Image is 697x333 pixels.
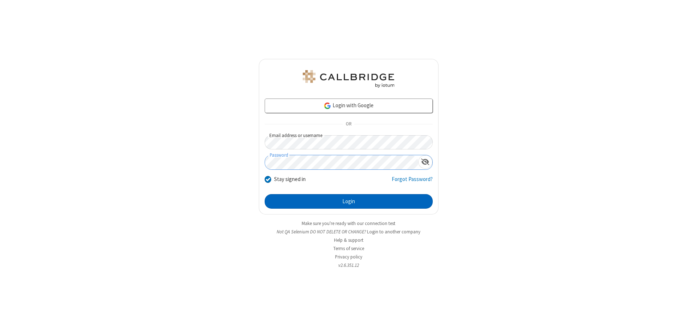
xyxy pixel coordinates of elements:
li: Not QA Selenium DO NOT DELETE OR CHANGE? [259,228,439,235]
li: v2.6.351.12 [259,262,439,269]
a: Privacy policy [335,254,362,260]
img: google-icon.png [323,102,331,110]
div: Show password [418,155,432,169]
a: Forgot Password? [392,175,433,189]
a: Login with Google [265,99,433,113]
a: Terms of service [333,245,364,252]
a: Make sure you're ready with our connection test [302,220,395,226]
a: Help & support [334,237,363,243]
iframe: Chat [679,314,692,328]
input: Email address or username [265,135,433,149]
span: OR [343,119,354,129]
input: Password [265,155,418,169]
img: QA Selenium DO NOT DELETE OR CHANGE [301,70,396,88]
button: Login [265,194,433,209]
label: Stay signed in [274,175,306,184]
button: Login to another company [367,228,420,235]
